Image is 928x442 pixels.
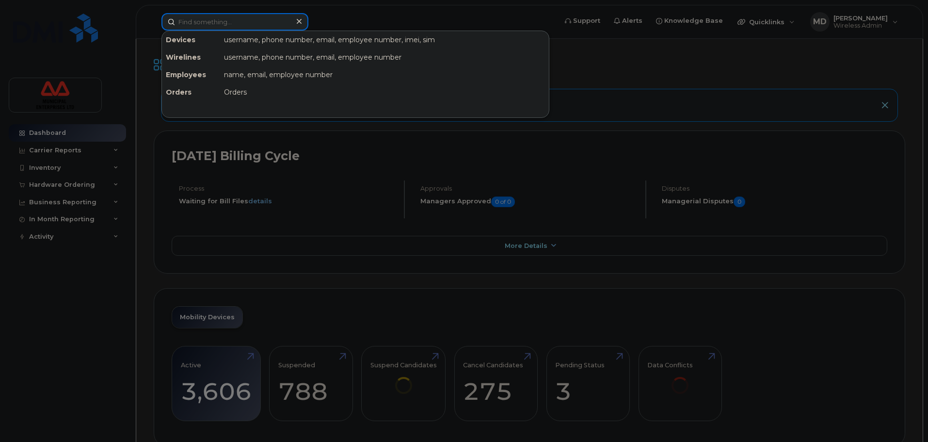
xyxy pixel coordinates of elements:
[162,49,220,66] div: Wirelines
[220,49,549,66] div: username, phone number, email, employee number
[220,31,549,49] div: username, phone number, email, employee number, imei, sim
[162,31,220,49] div: Devices
[220,83,549,101] div: Orders
[162,83,220,101] div: Orders
[220,66,549,83] div: name, email, employee number
[162,66,220,83] div: Employees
